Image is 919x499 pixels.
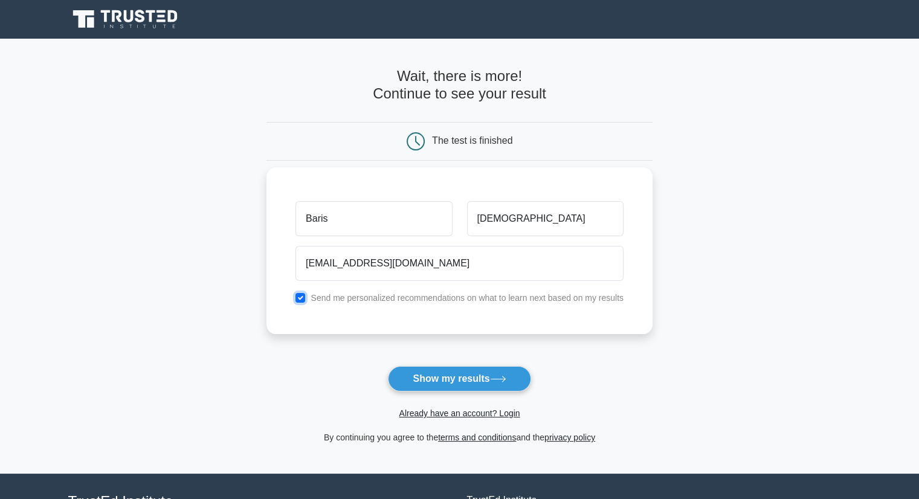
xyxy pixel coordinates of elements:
[311,293,624,303] label: Send me personalized recommendations on what to learn next based on my results
[266,68,653,103] h4: Wait, there is more! Continue to see your result
[467,201,624,236] input: Last name
[259,430,660,445] div: By continuing you agree to the and the
[388,366,530,391] button: Show my results
[432,135,512,146] div: The test is finished
[438,433,516,442] a: terms and conditions
[295,246,624,281] input: Email
[399,408,520,418] a: Already have an account? Login
[295,201,452,236] input: First name
[544,433,595,442] a: privacy policy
